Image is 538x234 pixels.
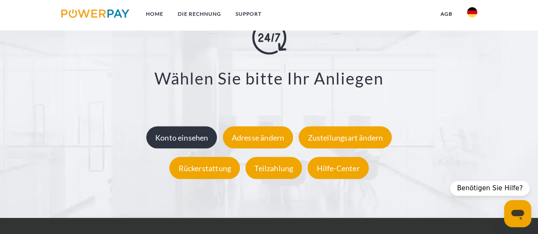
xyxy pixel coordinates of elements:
h3: Wählen Sie bitte Ihr Anliegen [37,68,501,89]
img: logo-powerpay.svg [61,9,130,18]
div: Adresse ändern [223,127,293,149]
a: Konto einsehen [144,133,219,142]
a: agb [433,6,460,22]
div: Teilzahlung [245,157,302,179]
img: online-shopping.svg [252,21,286,55]
a: Home [138,6,170,22]
a: SUPPORT [228,6,268,22]
a: Hilfe-Center [305,164,370,173]
iframe: Schaltfläche zum Öffnen des Messaging-Fensters; Konversation läuft [504,200,531,227]
a: Rückerstattung [167,164,242,173]
div: Benötigen Sie Hilfe? [450,181,529,196]
div: Rückerstattung [169,157,240,179]
div: Zustellungsart ändern [299,127,392,149]
div: Konto einsehen [146,127,217,149]
a: DIE RECHNUNG [170,6,228,22]
a: Zustellungsart ändern [296,133,394,142]
div: Hilfe-Center [307,157,368,179]
a: Adresse ändern [221,133,296,142]
img: de [467,7,477,17]
a: Teilzahlung [243,164,304,173]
